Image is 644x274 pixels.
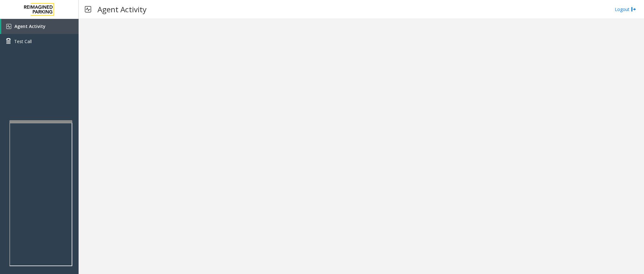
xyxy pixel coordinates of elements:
span: Agent Activity [14,23,46,29]
img: logout [631,6,636,13]
img: 'icon' [6,24,11,29]
a: Agent Activity [1,19,79,34]
h3: Agent Activity [94,2,150,17]
a: Logout [615,6,636,13]
img: pageIcon [85,2,91,17]
span: Test Call [14,38,32,45]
